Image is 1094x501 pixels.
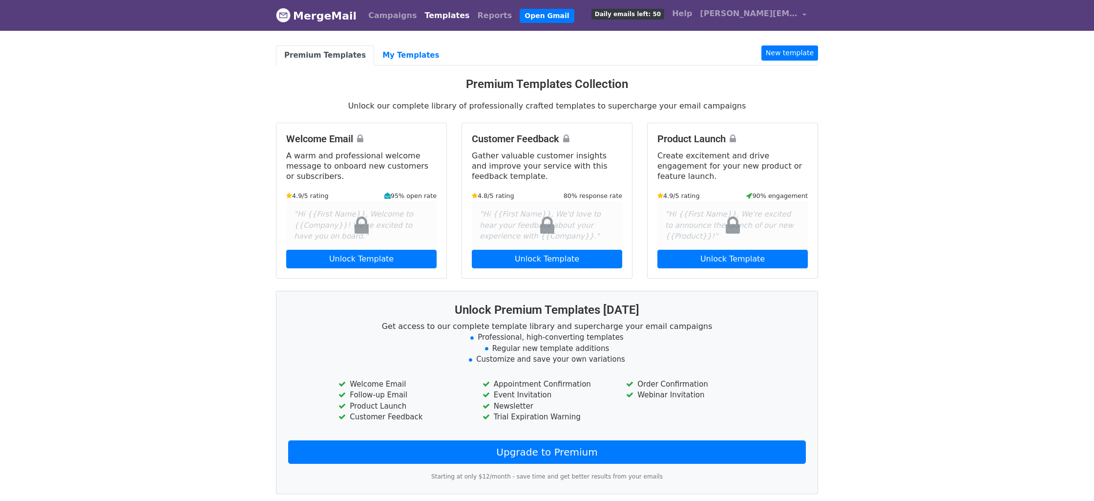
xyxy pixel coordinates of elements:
[276,101,818,111] p: Unlock our complete library of professionally crafted templates to supercharge your email campaigns
[472,250,622,268] a: Unlock Template
[288,440,806,464] a: Upgrade to Premium
[657,250,808,268] a: Unlock Template
[657,151,808,181] p: Create excitement and drive engagement for your new product or feature launch.
[338,379,467,390] li: Welcome Email
[384,191,437,200] small: 95% open rate
[483,379,611,390] li: Appointment Confirmation
[338,412,467,423] li: Customer Feedback
[746,191,808,200] small: 90% engagement
[338,390,467,401] li: Follow-up Email
[374,45,447,65] a: My Templates
[286,133,437,145] h4: Welcome Email
[696,4,810,27] a: [PERSON_NAME][EMAIL_ADDRESS][PERSON_NAME][DOMAIN_NAME]
[626,390,755,401] li: Webinar Invitation
[472,191,514,200] small: 4.8/5 rating
[700,8,798,20] span: [PERSON_NAME][EMAIL_ADDRESS][PERSON_NAME][DOMAIN_NAME]
[564,191,622,200] small: 80% response rate
[288,354,806,365] li: Customize and save your own variations
[657,191,700,200] small: 4.9/5 rating
[286,191,329,200] small: 4.9/5 rating
[286,250,437,268] a: Unlock Template
[288,343,806,354] li: Regular new template additions
[474,6,516,25] a: Reports
[588,4,668,23] a: Daily emails left: 50
[286,151,437,181] p: A warm and professional welcome message to onboard new customers or subscribers.
[472,133,622,145] h4: Customer Feedback
[657,133,808,145] h4: Product Launch
[286,201,437,250] div: "Hi {{First Name}}, Welcome to {{Company}}! We're excited to have you on board."
[276,5,357,26] a: MergeMail
[338,401,467,412] li: Product Launch
[668,4,696,23] a: Help
[276,77,818,91] h3: Premium Templates Collection
[483,412,611,423] li: Trial Expiration Warning
[288,472,806,482] p: Starting at only $12/month - save time and get better results from your emails
[288,303,806,317] h3: Unlock Premium Templates [DATE]
[288,332,806,343] li: Professional, high-converting templates
[472,151,622,181] p: Gather valuable customer insights and improve your service with this feedback template.
[364,6,421,25] a: Campaigns
[472,201,622,250] div: "Hi {{First Name}}, We'd love to hear your feedback about your experience with {{Company}}."
[276,45,374,65] a: Premium Templates
[288,321,806,331] p: Get access to our complete template library and supercharge your email campaigns
[421,6,473,25] a: Templates
[657,201,808,250] div: "Hi {{First Name}}, We're excited to announce the launch of our new {{Product}}!"
[483,390,611,401] li: Event Invitation
[276,8,291,22] img: MergeMail logo
[520,9,574,23] a: Open Gmail
[591,9,664,20] span: Daily emails left: 50
[761,45,818,61] a: New template
[626,379,755,390] li: Order Confirmation
[483,401,611,412] li: Newsletter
